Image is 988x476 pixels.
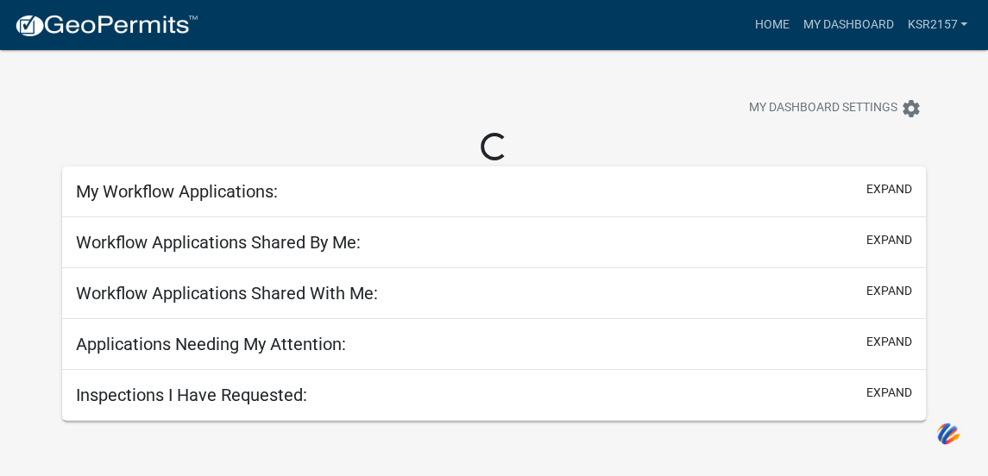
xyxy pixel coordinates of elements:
button: expand [866,333,912,351]
a: My Dashboard [796,9,900,41]
h5: Applications Needing My Attention: [76,334,346,354]
i: settings [901,98,922,119]
button: expand [866,384,912,402]
button: expand [866,231,912,249]
button: expand [866,180,912,198]
img: svg+xml;base64,PHN2ZyB3aWR0aD0iNDQiIGhlaWdodD0iNDQiIHZpZXdCb3g9IjAgMCA0NCA0NCIgZmlsbD0ibm9uZSIgeG... [934,418,963,450]
h5: Inspections I Have Requested: [76,385,307,405]
a: KSR2157 [900,9,974,41]
span: My Dashboard Settings [749,98,897,119]
h5: Workflow Applications Shared By Me: [76,232,361,253]
h5: Workflow Applications Shared With Me: [76,283,378,304]
button: My Dashboard Settingssettings [735,91,935,125]
h5: My Workflow Applications: [76,181,278,202]
button: expand [866,282,912,300]
a: Home [747,9,796,41]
